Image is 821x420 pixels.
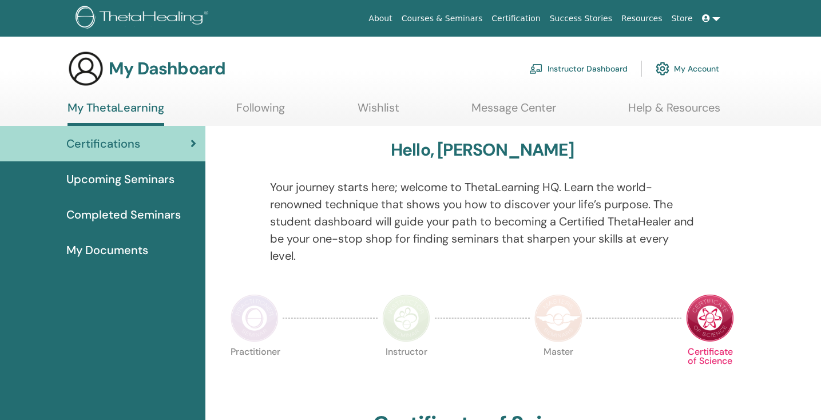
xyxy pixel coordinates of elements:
p: Instructor [382,347,430,395]
img: logo.png [76,6,212,31]
p: Your journey starts here; welcome to ThetaLearning HQ. Learn the world-renowned technique that sh... [270,179,695,264]
a: Message Center [471,101,556,123]
img: Instructor [382,294,430,342]
a: About [364,8,396,29]
a: Success Stories [545,8,617,29]
img: Practitioner [231,294,279,342]
p: Certificate of Science [686,347,734,395]
a: Certification [487,8,545,29]
span: Completed Seminars [66,206,181,223]
img: cog.svg [656,59,669,78]
span: My Documents [66,241,148,259]
h3: My Dashboard [109,58,225,79]
a: Wishlist [358,101,399,123]
span: Certifications [66,135,140,152]
img: Certificate of Science [686,294,734,342]
a: Instructor Dashboard [529,56,628,81]
img: generic-user-icon.jpg [68,50,104,87]
img: Master [534,294,582,342]
a: Help & Resources [628,101,720,123]
p: Practitioner [231,347,279,395]
a: Courses & Seminars [397,8,487,29]
a: My ThetaLearning [68,101,164,126]
a: My Account [656,56,719,81]
p: Master [534,347,582,395]
span: Upcoming Seminars [66,171,174,188]
a: Store [667,8,697,29]
a: Resources [617,8,667,29]
img: chalkboard-teacher.svg [529,64,543,74]
a: Following [236,101,285,123]
h3: Hello, [PERSON_NAME] [391,140,574,160]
